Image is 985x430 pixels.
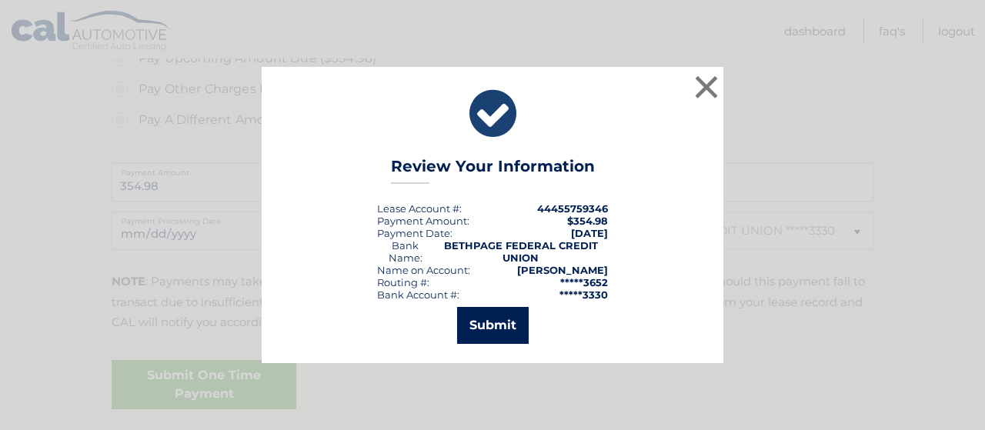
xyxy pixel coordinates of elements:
[377,288,459,301] div: Bank Account #:
[457,307,529,344] button: Submit
[377,239,434,264] div: Bank Name:
[517,264,608,276] strong: [PERSON_NAME]
[537,202,608,215] strong: 44455759346
[377,227,452,239] div: :
[571,227,608,239] span: [DATE]
[377,276,429,288] div: Routing #:
[377,264,470,276] div: Name on Account:
[567,215,608,227] span: $354.98
[444,239,598,264] strong: BETHPAGE FEDERAL CREDIT UNION
[377,215,469,227] div: Payment Amount:
[691,72,722,102] button: ×
[377,227,450,239] span: Payment Date
[391,157,595,184] h3: Review Your Information
[377,202,462,215] div: Lease Account #:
